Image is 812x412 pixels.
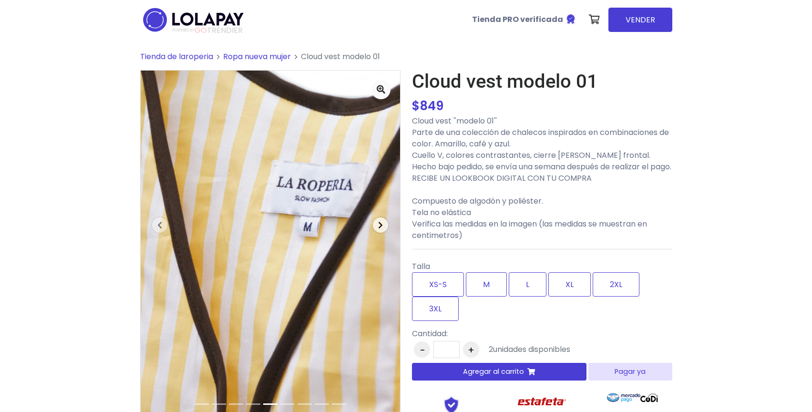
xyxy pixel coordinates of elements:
[489,344,493,355] span: 2
[593,272,639,297] label: 2XL
[412,70,672,93] h1: Cloud vest modelo 01
[173,26,243,35] span: TRENDIER
[472,14,563,25] b: Tienda PRO verificada
[412,97,672,115] div: $
[509,272,546,297] label: L
[140,51,672,70] nav: breadcrumb
[548,272,591,297] label: XL
[420,97,443,114] span: 849
[140,51,213,62] a: Tienda de laroperia
[223,51,291,62] a: Ropa nueva mujer
[412,328,570,340] p: Cantidad:
[640,388,658,407] img: Codi Logo
[412,272,464,297] label: XS-S
[301,51,380,62] span: Cloud vest modelo 01
[607,388,641,407] img: Mercado Pago Logo
[412,297,459,321] label: 3XL
[195,25,207,36] span: GO
[565,13,576,25] img: Tienda verificada
[463,341,479,358] button: +
[489,344,570,355] div: unidades disponibles
[466,272,507,297] label: M
[140,5,247,35] img: logo
[412,257,672,325] div: Talla
[412,115,672,241] p: Cloud vest ''modelo 01'' Parte de una colección de chalecos inspirados en combinaciones de color....
[608,8,672,32] a: VENDER
[463,367,524,377] span: Agregar al carrito
[588,363,672,381] button: Pagar ya
[173,28,195,33] span: POWERED BY
[414,341,430,358] button: -
[412,363,587,381] button: Agregar al carrito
